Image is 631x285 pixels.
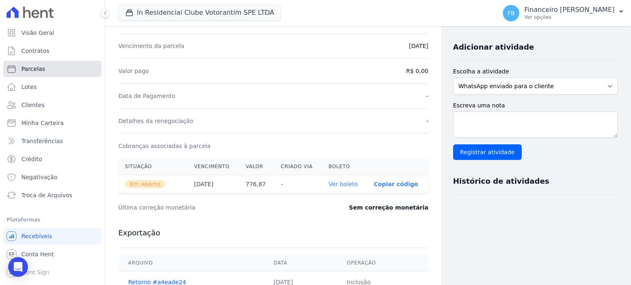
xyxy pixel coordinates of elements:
[322,158,367,175] th: Boleto
[426,92,428,100] dd: -
[337,255,428,271] th: Operação
[21,65,45,73] span: Parcelas
[21,250,54,258] span: Conta Hent
[406,67,428,75] dd: R$ 0,00
[3,133,101,149] a: Transferências
[374,181,418,187] button: Copiar código
[118,158,187,175] th: Situação
[21,119,64,127] span: Minha Carteira
[21,47,49,55] span: Contratos
[118,203,302,212] dt: Última correção monetária
[21,137,63,145] span: Transferências
[3,228,101,244] a: Recebíveis
[3,151,101,167] a: Crédito
[118,5,281,21] button: In Residencial Clube Votorantim SPE LTDA
[453,144,522,160] input: Registrar atividade
[453,176,549,186] h3: Histórico de atividades
[7,215,98,225] div: Plataformas
[524,6,615,14] p: Financeiro [PERSON_NAME]
[118,42,184,50] dt: Vencimento da parcela
[118,228,428,238] h3: Exportação
[8,257,28,277] div: Open Intercom Messenger
[496,2,631,25] button: FB Financeiro [PERSON_NAME] Ver opções
[274,175,322,194] th: -
[3,79,101,95] a: Lotes
[187,175,239,194] th: [DATE]
[21,191,72,199] span: Troca de Arquivos
[21,155,42,163] span: Crédito
[274,158,322,175] th: Criado via
[264,255,337,271] th: Data
[21,173,58,181] span: Negativação
[239,175,274,194] th: 776,87
[507,10,515,16] span: FB
[118,117,193,125] dt: Detalhes da renegociação
[118,142,210,150] dt: Cobranças associadas à parcela
[3,115,101,131] a: Minha Carteira
[21,29,54,37] span: Visão Geral
[21,232,52,240] span: Recebíveis
[118,92,175,100] dt: Data de Pagamento
[21,101,44,109] span: Clientes
[21,83,37,91] span: Lotes
[3,61,101,77] a: Parcelas
[239,158,274,175] th: Valor
[187,158,239,175] th: Vencimento
[118,67,149,75] dt: Valor pago
[3,246,101,262] a: Conta Hent
[118,255,264,271] th: Arquivo
[329,181,358,187] a: Ver boleto
[3,25,101,41] a: Visão Geral
[453,42,534,52] h3: Adicionar atividade
[426,117,428,125] dd: -
[3,97,101,113] a: Clientes
[3,43,101,59] a: Contratos
[125,180,165,188] span: Em Aberto
[3,169,101,185] a: Negativação
[3,187,101,203] a: Troca de Arquivos
[349,203,428,212] dd: Sem correção monetária
[453,101,618,110] label: Escreva uma nota
[453,67,618,76] label: Escolha a atividade
[409,42,428,50] dd: [DATE]
[524,14,615,21] p: Ver opções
